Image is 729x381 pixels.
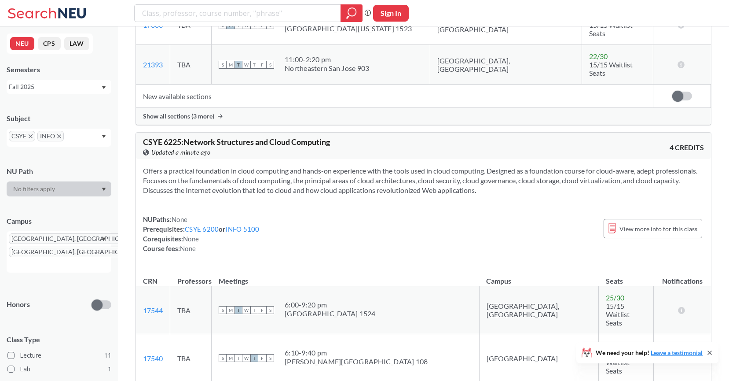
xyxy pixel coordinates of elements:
[242,61,250,69] span: W
[266,306,274,314] span: S
[258,354,266,362] span: F
[143,137,330,147] span: CSYE 6225 : Network Structures and Cloud Computing
[108,364,111,374] span: 1
[102,86,106,89] svg: Dropdown arrow
[258,61,266,69] span: F
[596,350,703,356] span: We need your help!
[104,351,111,360] span: 11
[7,129,111,147] div: CSYEX to remove pillINFOX to remove pillDropdown arrow
[9,247,149,257] span: [GEOGRAPHIC_DATA], [GEOGRAPHIC_DATA]X to remove pill
[285,300,376,309] div: 6:00 - 9:20 pm
[7,114,111,123] div: Subject
[7,216,111,226] div: Campus
[234,306,242,314] span: T
[651,349,703,356] a: Leave a testimonial
[225,225,259,233] a: INFO 5100
[258,306,266,314] span: F
[242,354,250,362] span: W
[7,350,111,361] label: Lecture
[227,61,234,69] span: M
[102,188,106,191] svg: Dropdown arrow
[170,45,212,85] td: TBA
[7,80,111,94] div: Fall 2025Dropdown arrow
[38,37,61,50] button: CPS
[102,135,106,138] svg: Dropdown arrow
[141,6,334,21] input: Class, professor, course number, "phrase"
[285,357,428,366] div: [PERSON_NAME][GEOGRAPHIC_DATA] 108
[136,85,653,108] td: New available sections
[653,267,711,286] th: Notifications
[479,267,598,286] th: Campus
[430,45,582,85] td: [GEOGRAPHIC_DATA], [GEOGRAPHIC_DATA]
[373,5,409,22] button: Sign In
[143,306,163,314] a: 17544
[346,7,357,19] svg: magnifying glass
[170,286,212,334] td: TBA
[606,302,630,327] span: 15/15 Waitlist Seats
[7,363,111,375] label: Lab
[266,61,274,69] span: S
[606,293,624,302] span: 25 / 30
[143,166,704,195] section: Offers a practical foundation in cloud computing and hands-on experience with the tools used in c...
[250,354,258,362] span: T
[242,306,250,314] span: W
[102,237,106,241] svg: Dropdown arrow
[250,306,258,314] span: T
[183,235,199,243] span: None
[7,65,111,74] div: Semesters
[7,300,30,310] p: Honors
[37,131,64,141] span: INFOX to remove pill
[227,354,234,362] span: M
[234,61,242,69] span: T
[143,60,163,69] a: 21393
[143,215,260,253] div: NUPaths: Prerequisites: or Corequisites: Course fees:
[143,354,163,363] a: 17540
[589,52,608,60] span: 22 / 30
[57,134,61,138] svg: X to remove pill
[219,354,227,362] span: S
[285,55,369,64] div: 11:00 - 2:20 pm
[172,215,187,223] span: None
[285,24,412,33] div: [GEOGRAPHIC_DATA][US_STATE] 1523
[606,341,628,350] span: 22 / 100
[185,225,219,233] a: CSYE 6200
[29,134,33,138] svg: X to remove pill
[619,223,697,234] span: View more info for this class
[7,335,111,344] span: Class Type
[212,267,480,286] th: Meetings
[219,306,227,314] span: S
[341,4,363,22] div: magnifying glass
[9,82,101,92] div: Fall 2025
[143,276,158,286] div: CRN
[170,267,212,286] th: Professors
[151,148,210,157] span: Updated a minute ago
[219,61,227,69] span: S
[285,348,428,357] div: 6:10 - 9:40 pm
[266,354,274,362] span: S
[9,131,35,141] span: CSYEX to remove pill
[250,61,258,69] span: T
[599,267,654,286] th: Seats
[9,233,149,244] span: [GEOGRAPHIC_DATA], [GEOGRAPHIC_DATA]X to remove pill
[7,181,111,196] div: Dropdown arrow
[589,21,633,37] span: 15/15 Waitlist Seats
[285,64,369,73] div: Northeastern San Jose 903
[7,231,111,273] div: [GEOGRAPHIC_DATA], [GEOGRAPHIC_DATA]X to remove pill[GEOGRAPHIC_DATA], [GEOGRAPHIC_DATA]X to remo...
[10,37,34,50] button: NEU
[64,37,89,50] button: LAW
[589,60,633,77] span: 15/15 Waitlist Seats
[234,354,242,362] span: T
[285,309,376,318] div: [GEOGRAPHIC_DATA] 1524
[7,166,111,176] div: NU Path
[670,143,704,152] span: 4 CREDITS
[136,108,711,125] div: Show all sections (3 more)
[227,306,234,314] span: M
[143,112,214,120] span: Show all sections (3 more)
[479,286,598,334] td: [GEOGRAPHIC_DATA], [GEOGRAPHIC_DATA]
[180,244,196,252] span: None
